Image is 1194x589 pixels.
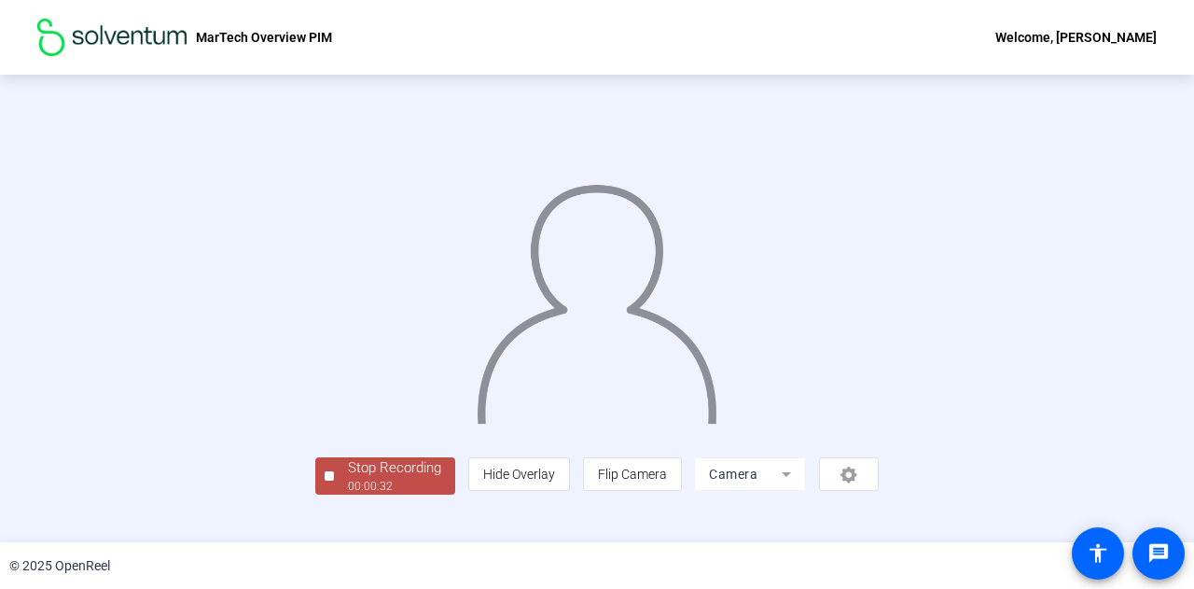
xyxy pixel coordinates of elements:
[348,478,441,495] div: 00:00:32
[37,19,187,56] img: OpenReel logo
[9,556,110,576] div: © 2025 OpenReel
[583,457,682,491] button: Flip Camera
[1147,542,1170,565] mat-icon: message
[475,170,718,424] img: overlay
[1087,542,1109,565] mat-icon: accessibility
[196,26,332,49] p: MarTech Overview PIM
[598,467,667,482] span: Flip Camera
[483,467,555,482] span: Hide Overlay
[348,457,441,479] div: Stop Recording
[315,457,455,496] button: Stop Recording00:00:32
[468,457,570,491] button: Hide Overlay
[995,26,1157,49] div: Welcome, [PERSON_NAME]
